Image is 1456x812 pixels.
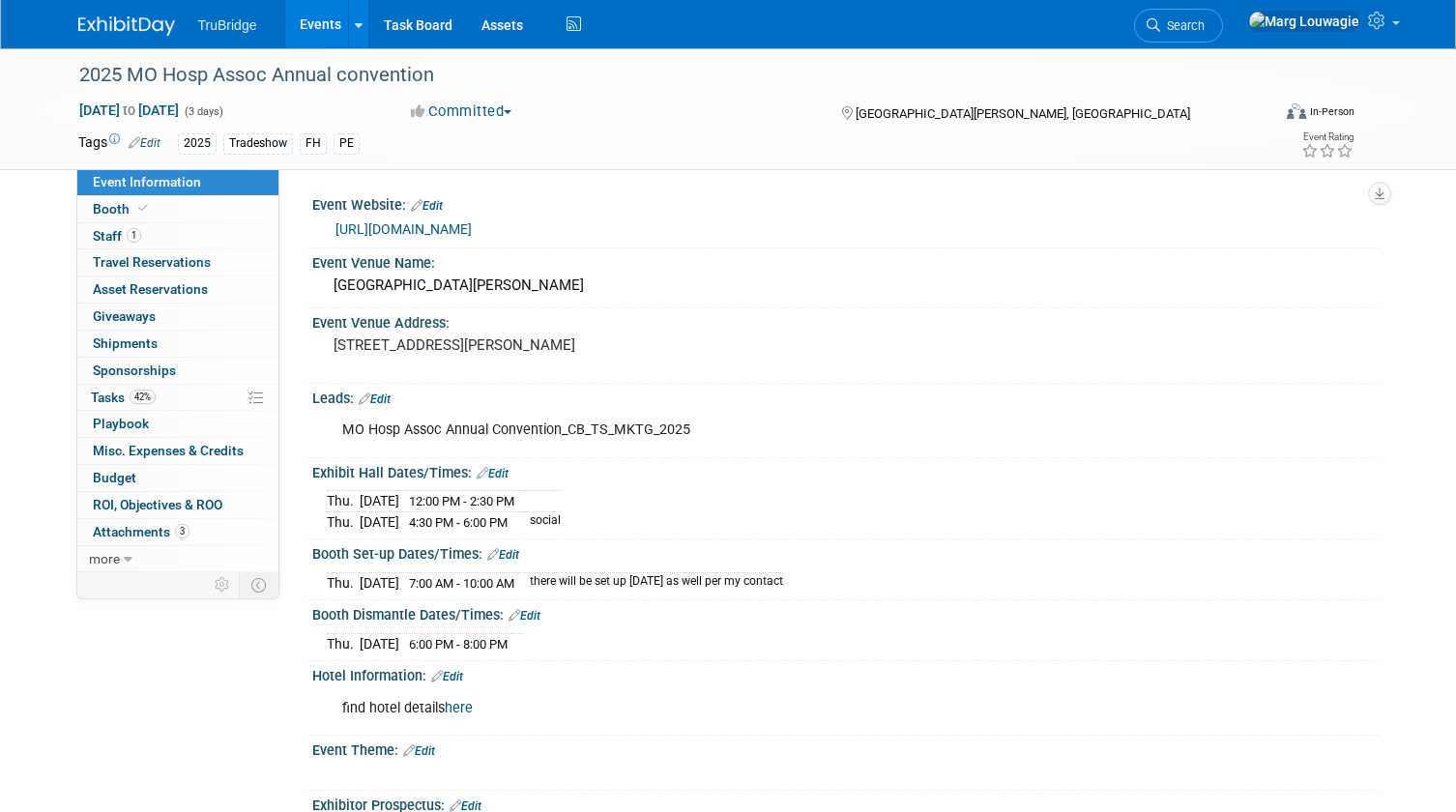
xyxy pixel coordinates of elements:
[327,491,360,512] td: Thu.
[93,362,176,378] span: Sponsorships
[77,169,278,195] a: Event Information
[1160,18,1205,33] span: Search
[78,16,175,36] img: ExhibitDay
[78,132,160,155] td: Tags
[93,254,211,270] span: Travel Reservations
[518,572,783,593] td: there will be set up [DATE] as well per my contact
[431,670,463,683] a: Edit
[327,511,360,532] td: Thu.
[77,465,278,491] a: Budget
[403,744,435,758] a: Edit
[77,331,278,357] a: Shipments
[312,539,1379,565] div: Booth Set-up Dates/Times:
[77,519,278,545] a: Attachments3
[77,276,278,303] a: Asset Reservations
[335,221,472,237] a: [URL][DOMAIN_NAME]
[93,470,136,485] span: Budget
[312,458,1379,483] div: Exhibit Hall Dates/Times:
[183,105,223,118] span: (3 days)
[409,494,514,508] span: 12:00 PM - 2:30 PM
[329,411,1172,449] div: MO Hosp Assoc Annual Convention_CB_TS_MKTG_2025
[312,661,1379,686] div: Hotel Information:
[359,392,391,406] a: Edit
[93,174,201,189] span: Event Information
[77,385,278,411] a: Tasks42%
[312,600,1379,625] div: Booth Dismantle Dates/Times:
[411,199,443,213] a: Edit
[300,133,327,154] div: FH
[93,201,152,217] span: Booth
[477,467,509,480] a: Edit
[77,223,278,249] a: Staff1
[93,281,208,297] span: Asset Reservations
[360,511,399,532] td: [DATE]
[138,203,148,214] i: Booth reservation complete
[93,524,189,539] span: Attachments
[198,17,257,33] span: TruBridge
[73,58,1246,93] div: 2025 MO Hosp Assoc Annual convention
[89,551,120,566] span: more
[312,736,1379,761] div: Event Theme:
[78,101,180,119] span: [DATE] [DATE]
[77,249,278,275] a: Travel Reservations
[93,308,156,324] span: Giveaways
[77,492,278,518] a: ROI, Objectives & ROO
[509,609,540,623] a: Edit
[312,190,1379,216] div: Event Website:
[327,572,360,593] td: Thu.
[409,576,514,591] span: 7:00 AM - 10:00 AM
[93,335,158,351] span: Shipments
[327,633,360,653] td: Thu.
[1309,104,1354,119] div: In-Person
[91,390,156,405] span: Tasks
[77,196,278,222] a: Booth
[334,336,736,354] pre: [STREET_ADDRESS][PERSON_NAME]
[360,491,399,512] td: [DATE]
[329,689,1172,728] div: find hotel details
[93,443,244,458] span: Misc. Expenses & Credits
[206,572,240,597] td: Personalize Event Tab Strip
[334,133,360,154] div: PE
[127,228,141,243] span: 1
[120,102,138,118] span: to
[130,390,156,404] span: 42%
[77,411,278,437] a: Playbook
[239,572,278,597] td: Toggle Event Tabs
[1287,103,1306,119] img: Format-Inperson.png
[129,136,160,150] a: Edit
[1166,101,1354,130] div: Event Format
[223,133,293,154] div: Tradeshow
[77,358,278,384] a: Sponsorships
[360,633,399,653] td: [DATE]
[93,497,222,512] span: ROI, Objectives & ROO
[77,438,278,464] a: Misc. Expenses & Credits
[312,308,1379,333] div: Event Venue Address:
[856,106,1190,121] span: [GEOGRAPHIC_DATA][PERSON_NAME], [GEOGRAPHIC_DATA]
[1134,9,1223,43] a: Search
[360,572,399,593] td: [DATE]
[1301,132,1354,142] div: Event Rating
[445,700,473,716] a: here
[327,271,1364,301] div: [GEOGRAPHIC_DATA][PERSON_NAME]
[312,384,1379,409] div: Leads:
[77,304,278,330] a: Giveaways
[518,511,561,532] td: social
[1248,11,1360,32] img: Marg Louwagie
[178,133,217,154] div: 2025
[409,637,508,652] span: 6:00 PM - 8:00 PM
[175,524,189,538] span: 3
[409,515,508,530] span: 4:30 PM - 6:00 PM
[93,228,141,244] span: Staff
[312,248,1379,273] div: Event Venue Name:
[77,546,278,572] a: more
[487,548,519,562] a: Edit
[93,416,149,431] span: Playbook
[404,101,519,122] button: Committed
